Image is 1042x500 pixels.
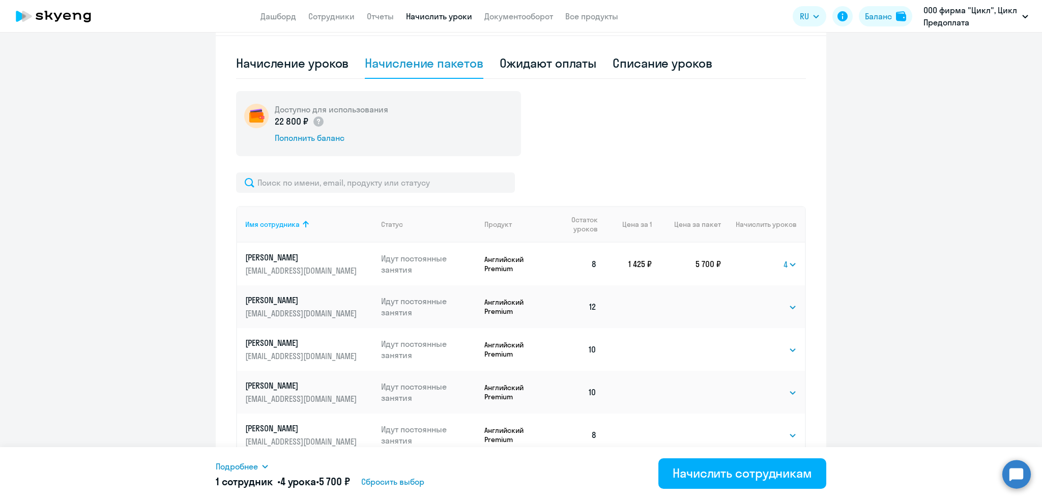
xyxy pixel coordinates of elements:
p: Идут постоянные занятия [381,381,477,403]
td: 10 [553,371,605,414]
span: Подробнее [216,460,258,473]
div: Имя сотрудника [245,220,373,229]
td: 1 425 ₽ [605,243,652,285]
a: Отчеты [367,11,394,21]
p: [PERSON_NAME] [245,423,359,434]
th: Начислить уроков [721,206,805,243]
div: Баланс [865,10,892,22]
a: Сотрудники [308,11,355,21]
button: Балансbalance [859,6,912,26]
a: [PERSON_NAME][EMAIL_ADDRESS][DOMAIN_NAME] [245,295,373,319]
div: Имя сотрудника [245,220,300,229]
a: [PERSON_NAME][EMAIL_ADDRESS][DOMAIN_NAME] [245,423,373,447]
div: Пополнить баланс [275,132,388,143]
td: 5 700 ₽ [652,243,721,285]
div: Начислить сотрудникам [673,465,812,481]
p: Идут постоянные занятия [381,296,477,318]
span: 5 700 ₽ [319,475,350,488]
div: Начисление пакетов [365,55,483,71]
span: RU [800,10,809,22]
button: Начислить сотрудникам [658,458,826,489]
span: 4 урока [280,475,316,488]
p: [EMAIL_ADDRESS][DOMAIN_NAME] [245,393,359,404]
a: Дашборд [260,11,296,21]
p: 22 800 ₽ [275,115,325,128]
div: Списание уроков [613,55,712,71]
p: [PERSON_NAME] [245,252,359,263]
td: 10 [553,328,605,371]
span: Сбросить выбор [361,476,424,488]
th: Цена за 1 [605,206,652,243]
a: [PERSON_NAME][EMAIL_ADDRESS][DOMAIN_NAME] [245,380,373,404]
div: Начисление уроков [236,55,349,71]
p: Идут постоянные занятия [381,253,477,275]
div: Статус [381,220,477,229]
p: Английский Premium [484,340,553,359]
p: [PERSON_NAME] [245,380,359,391]
button: ООО фирма "Цикл", Цикл Предоплата [918,4,1033,28]
button: RU [793,6,826,26]
p: [EMAIL_ADDRESS][DOMAIN_NAME] [245,350,359,362]
p: Английский Premium [484,426,553,444]
td: 8 [553,414,605,456]
span: Остаток уроков [561,215,597,233]
div: Остаток уроков [561,215,605,233]
p: [EMAIL_ADDRESS][DOMAIN_NAME] [245,265,359,276]
h5: Доступно для использования [275,104,388,115]
p: Идут постоянные занятия [381,338,477,361]
p: Английский Premium [484,298,553,316]
td: 12 [553,285,605,328]
div: Продукт [484,220,553,229]
h5: 1 сотрудник • • [216,475,350,489]
div: Продукт [484,220,512,229]
p: [EMAIL_ADDRESS][DOMAIN_NAME] [245,308,359,319]
p: ООО фирма "Цикл", Цикл Предоплата [923,4,1018,28]
img: balance [896,11,906,21]
p: [EMAIL_ADDRESS][DOMAIN_NAME] [245,436,359,447]
p: [PERSON_NAME] [245,337,359,348]
p: Идут постоянные занятия [381,424,477,446]
div: Статус [381,220,403,229]
a: Начислить уроки [406,11,472,21]
a: Документооборот [484,11,553,21]
input: Поиск по имени, email, продукту или статусу [236,172,515,193]
p: [PERSON_NAME] [245,295,359,306]
p: Английский Premium [484,255,553,273]
a: [PERSON_NAME][EMAIL_ADDRESS][DOMAIN_NAME] [245,252,373,276]
td: 8 [553,243,605,285]
img: wallet-circle.png [244,104,269,128]
a: Все продукты [565,11,618,21]
a: [PERSON_NAME][EMAIL_ADDRESS][DOMAIN_NAME] [245,337,373,362]
p: Английский Premium [484,383,553,401]
th: Цена за пакет [652,206,721,243]
div: Ожидают оплаты [500,55,597,71]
